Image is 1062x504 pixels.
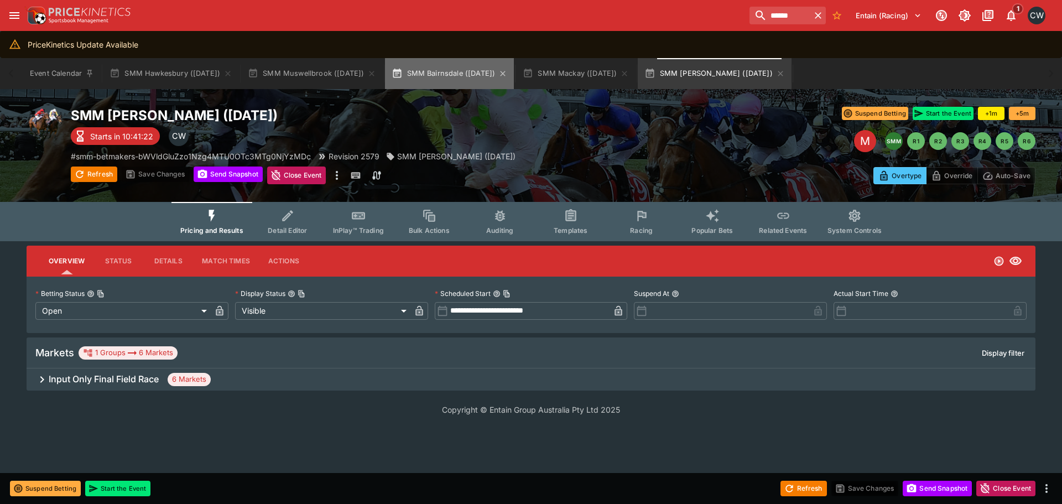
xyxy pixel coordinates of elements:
[93,248,143,274] button: Status
[267,167,326,184] button: Close Event
[1018,132,1035,150] button: R6
[975,344,1031,362] button: Display filter
[554,226,587,235] span: Templates
[168,374,211,385] span: 6 Markets
[926,167,977,184] button: Override
[885,132,1035,150] nav: pagination navigation
[10,481,81,496] button: Suspend Betting
[634,289,669,298] p: Suspend At
[386,150,516,162] div: SMM Broome (12/08/25)
[759,226,807,235] span: Related Events
[23,58,101,89] button: Event Calendar
[885,132,903,150] button: SMM
[259,248,309,274] button: Actions
[194,167,263,182] button: Send Snapshot
[268,226,307,235] span: Detail Editor
[951,132,969,150] button: R3
[955,6,975,25] button: Toggle light/dark mode
[828,7,846,24] button: No Bookmarks
[143,248,193,274] button: Details
[996,170,1030,181] p: Auto-Save
[996,132,1013,150] button: R5
[97,290,105,298] button: Copy To Clipboard
[873,167,926,184] button: Overtype
[28,34,138,55] div: PriceKinetics Update Available
[409,226,450,235] span: Bulk Actions
[235,302,410,320] div: Visible
[891,290,898,298] button: Actual Start Time
[493,290,501,298] button: Scheduled StartCopy To Clipboard
[749,7,810,24] input: search
[903,481,972,496] button: Send Snapshot
[385,58,514,89] button: SMM Bairnsdale ([DATE])
[1040,482,1053,495] button: more
[854,130,876,152] div: Edit Meeting
[288,290,295,298] button: Display StatusCopy To Clipboard
[1028,7,1045,24] div: Clint Wallis
[978,6,998,25] button: Documentation
[977,167,1035,184] button: Auto-Save
[71,167,117,182] button: Refresh
[241,58,383,89] button: SMM Muswellbrook ([DATE])
[49,373,159,385] h6: Input Only Final Field Race
[892,170,922,181] p: Overtype
[435,289,491,298] p: Scheduled Start
[193,248,259,274] button: Match Times
[24,4,46,27] img: PriceKinetics Logo
[87,290,95,298] button: Betting StatusCopy To Clipboard
[849,7,928,24] button: Select Tenant
[103,58,239,89] button: SMM Hawkesbury ([DATE])
[35,302,211,320] div: Open
[976,481,1035,496] button: Close Event
[691,226,733,235] span: Popular Bets
[1012,3,1024,14] span: 1
[1024,3,1049,28] button: Clint Wallis
[630,226,653,235] span: Racing
[827,226,882,235] span: System Controls
[486,226,513,235] span: Auditing
[4,6,24,25] button: open drawer
[71,150,311,162] p: Copy To Clipboard
[49,8,131,16] img: PriceKinetics
[397,150,516,162] p: SMM [PERSON_NAME] ([DATE])
[27,107,62,142] img: horse_racing.png
[913,107,973,120] button: Start the Event
[671,290,679,298] button: Suspend At
[71,107,553,124] h2: Copy To Clipboard
[330,167,343,184] button: more
[503,290,511,298] button: Copy To Clipboard
[907,132,925,150] button: R1
[180,226,243,235] span: Pricing and Results
[83,346,173,360] div: 1 Groups 6 Markets
[638,58,791,89] button: SMM [PERSON_NAME] ([DATE])
[973,132,991,150] button: R4
[931,6,951,25] button: Connected to PK
[1001,6,1021,25] button: Notifications
[85,481,150,496] button: Start the Event
[1009,254,1022,268] svg: Visible
[873,167,1035,184] div: Start From
[944,170,972,181] p: Override
[978,107,1004,120] button: +1m
[842,107,908,120] button: Suspend Betting
[35,346,74,359] h5: Markets
[171,202,891,241] div: Event type filters
[929,132,947,150] button: R2
[35,289,85,298] p: Betting Status
[329,150,379,162] p: Revision 2579
[834,289,888,298] p: Actual Start Time
[780,481,827,496] button: Refresh
[90,131,153,142] p: Starts in 10:41:22
[169,126,189,146] div: Clint Wallis
[993,256,1004,267] svg: Open
[235,289,285,298] p: Display Status
[1009,107,1035,120] button: +5m
[298,290,305,298] button: Copy To Clipboard
[49,18,108,23] img: Sportsbook Management
[516,58,636,89] button: SMM Mackay ([DATE])
[40,248,93,274] button: Overview
[333,226,384,235] span: InPlay™ Trading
